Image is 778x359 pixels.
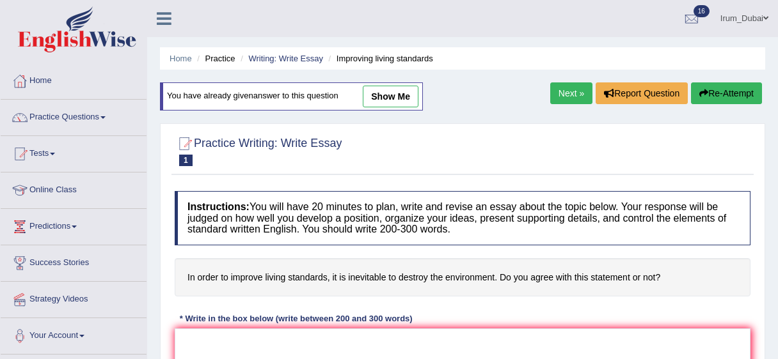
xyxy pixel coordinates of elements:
[160,82,423,111] div: You have already given answer to this question
[691,82,762,104] button: Re-Attempt
[179,155,193,166] span: 1
[1,245,147,277] a: Success Stories
[550,82,592,104] a: Next »
[194,52,235,65] li: Practice
[175,134,342,166] h2: Practice Writing: Write Essay
[1,136,147,168] a: Tests
[170,54,192,63] a: Home
[363,86,418,107] a: show me
[1,209,147,241] a: Predictions
[175,191,750,245] h4: You will have 20 minutes to plan, write and revise an essay about the topic below. Your response ...
[1,282,147,314] a: Strategy Videos
[175,312,417,325] div: * Write in the box below (write between 200 and 300 words)
[187,201,250,212] b: Instructions:
[1,172,147,204] a: Online Class
[596,82,688,104] button: Report Question
[1,318,147,350] a: Your Account
[694,5,710,17] span: 16
[1,63,147,95] a: Home
[1,100,147,132] a: Practice Questions
[175,258,750,297] h4: In order to improve living standards, it is inevitable to destroy the environment. Do you agree w...
[326,52,433,65] li: Improving living standards
[248,54,323,63] a: Writing: Write Essay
